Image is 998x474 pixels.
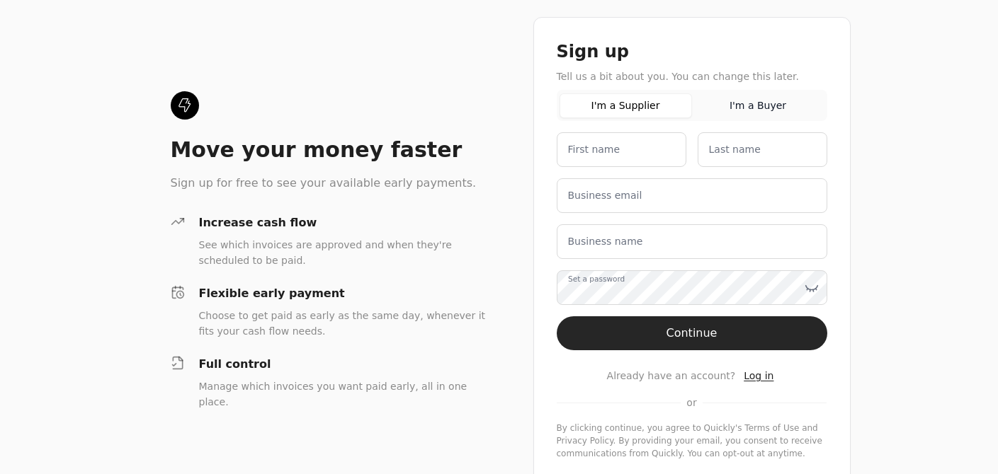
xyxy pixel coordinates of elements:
a: privacy-policy [557,436,613,446]
div: By clicking continue, you agree to Quickly's and . By providing your email, you consent to receiv... [557,422,827,460]
div: Tell us a bit about you. You can change this later. [557,69,827,84]
button: I'm a Supplier [560,93,692,118]
span: Log in [744,370,773,381]
div: Flexible early payment [199,285,488,302]
div: Manage which invoices you want paid early, all in one place. [199,378,488,410]
div: Full control [199,356,488,373]
a: terms-of-service [744,423,799,433]
button: Continue [557,316,827,350]
span: or [686,395,696,410]
button: I'm a Buyer [692,93,824,118]
label: First name [568,142,620,157]
div: See which invoices are approved and when they're scheduled to be paid. [199,237,488,268]
label: Set a password [568,274,625,285]
label: Business email [568,188,642,203]
div: Increase cash flow [199,214,488,231]
label: Last name [709,142,761,157]
a: Log in [744,369,773,383]
span: Already have an account? [607,369,736,383]
label: Business name [568,234,643,249]
div: Sign up [557,40,827,63]
button: Log in [741,367,776,384]
div: Move your money faster [171,137,488,163]
div: Sign up for free to see your available early payments. [171,175,488,192]
div: Choose to get paid as early as the same day, whenever it fits your cash flow needs. [199,308,488,339]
